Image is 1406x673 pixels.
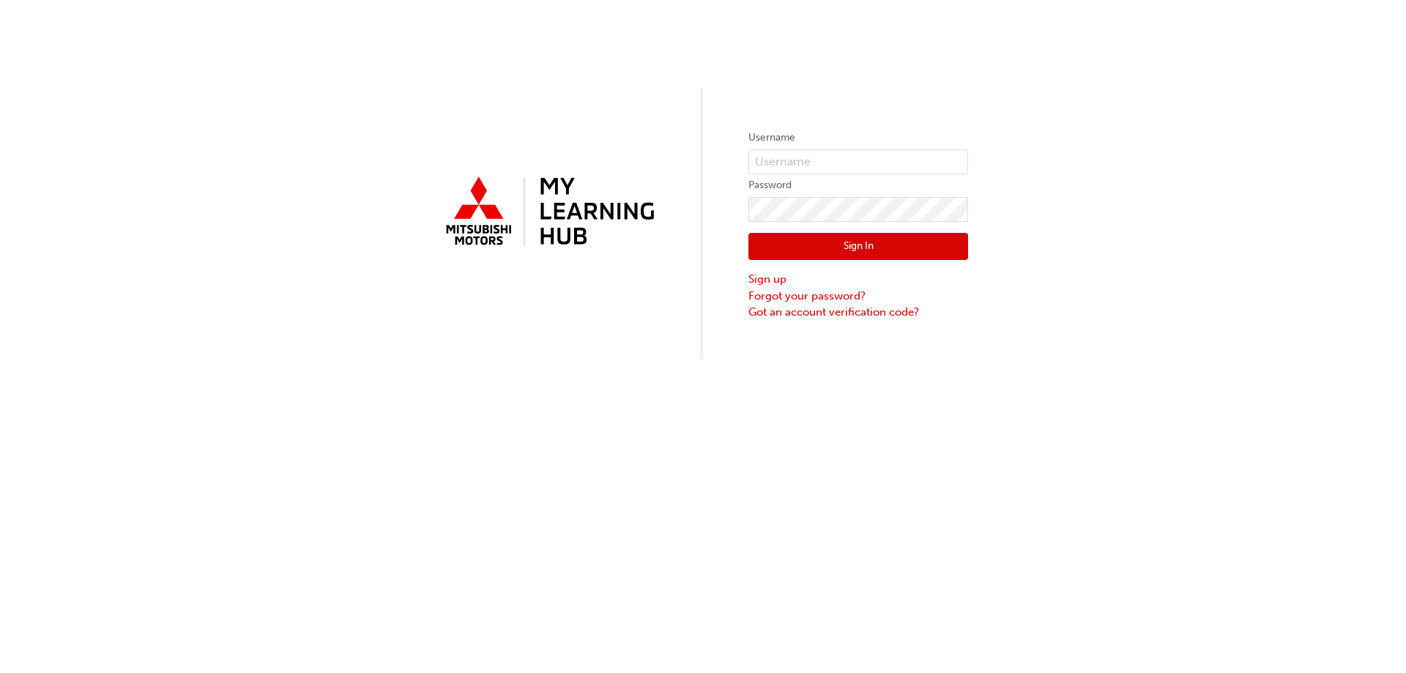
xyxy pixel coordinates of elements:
label: Password [748,176,968,194]
input: Username [748,149,968,174]
a: Sign up [748,271,968,288]
a: Got an account verification code? [748,304,968,321]
label: Username [748,129,968,146]
button: Sign In [748,233,968,261]
img: mmal [438,171,658,254]
a: Forgot your password? [748,288,968,305]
